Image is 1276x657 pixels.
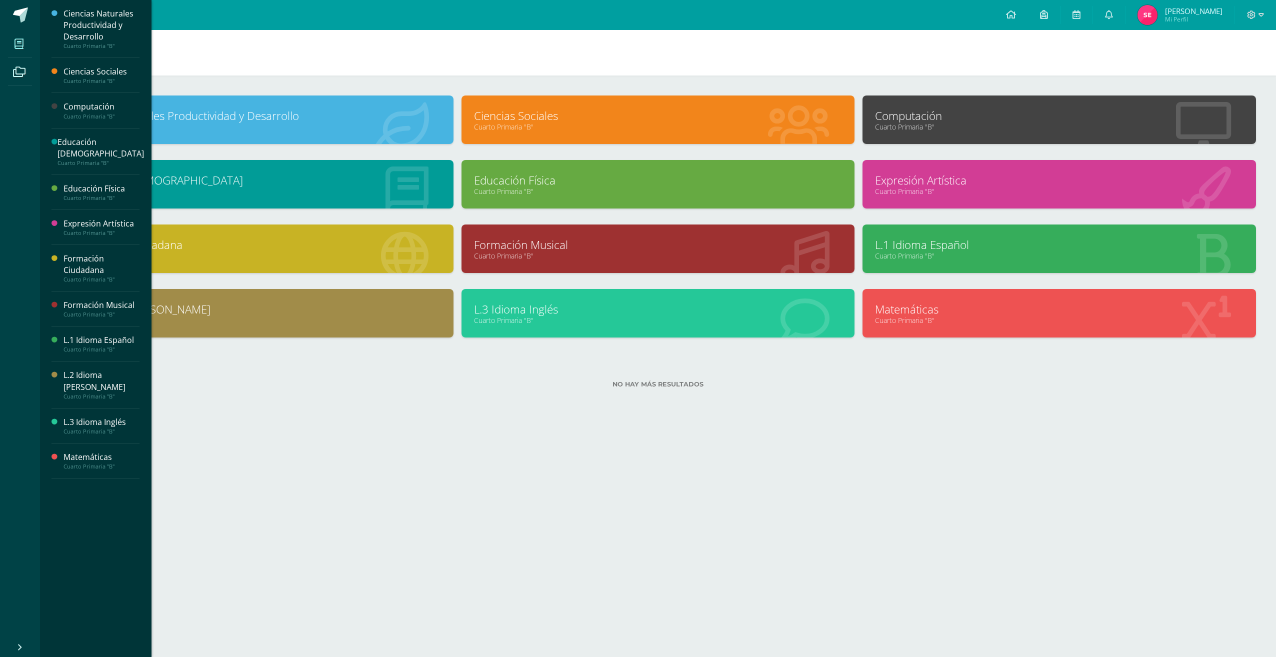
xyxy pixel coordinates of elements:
[875,122,1243,131] a: Cuarto Primaria "B"
[63,66,139,84] a: Ciencias SocialesCuarto Primaria "B"
[474,172,842,188] a: Educación Física
[63,276,139,283] div: Cuarto Primaria "B"
[875,315,1243,325] a: Cuarto Primaria "B"
[57,159,144,166] div: Cuarto Primaria "B"
[63,253,139,276] div: Formación Ciudadana
[63,416,139,428] div: L.3 Idioma Inglés
[63,66,139,77] div: Ciencias Sociales
[1137,5,1157,25] img: 42ae1f54cff0530601156dfeead2a8c9.png
[63,451,139,470] a: MatemáticasCuarto Primaria "B"
[63,113,139,120] div: Cuarto Primaria "B"
[72,315,441,325] a: Cuarto Primaria "B"
[63,299,139,318] a: Formación MusicalCuarto Primaria "B"
[63,428,139,435] div: Cuarto Primaria "B"
[63,77,139,84] div: Cuarto Primaria "B"
[875,237,1243,252] a: L.1 Idioma Español
[63,253,139,283] a: Formación CiudadanaCuarto Primaria "B"
[72,122,441,131] a: Cuarto Primaria "B"
[1165,15,1222,23] span: Mi Perfil
[72,237,441,252] a: Formación Ciudadana
[875,172,1243,188] a: Expresión Artística
[63,218,139,229] div: Expresión Artística
[72,301,441,317] a: L.2 Idioma [PERSON_NAME]
[63,369,139,399] a: L.2 Idioma [PERSON_NAME]Cuarto Primaria "B"
[57,136,144,159] div: Educación [DEMOGRAPHIC_DATA]
[875,108,1243,123] a: Computación
[63,369,139,392] div: L.2 Idioma [PERSON_NAME]
[63,299,139,311] div: Formación Musical
[63,229,139,236] div: Cuarto Primaria "B"
[63,218,139,236] a: Expresión ArtísticaCuarto Primaria "B"
[63,334,139,353] a: L.1 Idioma EspañolCuarto Primaria "B"
[474,301,842,317] a: L.3 Idioma Inglés
[60,380,1256,388] label: No hay más resultados
[474,315,842,325] a: Cuarto Primaria "B"
[63,194,139,201] div: Cuarto Primaria "B"
[474,251,842,260] a: Cuarto Primaria "B"
[1165,6,1222,16] span: [PERSON_NAME]
[63,334,139,346] div: L.1 Idioma Español
[63,183,139,201] a: Educación FísicaCuarto Primaria "B"
[72,186,441,196] a: Cuarto Primaria "B"
[72,251,441,260] a: Cuarto Primaria "B"
[875,301,1243,317] a: Matemáticas
[63,183,139,194] div: Educación Física
[875,186,1243,196] a: Cuarto Primaria "B"
[63,42,139,49] div: Cuarto Primaria "B"
[63,101,139,119] a: ComputaciónCuarto Primaria "B"
[72,108,441,123] a: Ciencias Naturales Productividad y Desarrollo
[474,122,842,131] a: Cuarto Primaria "B"
[63,463,139,470] div: Cuarto Primaria "B"
[474,186,842,196] a: Cuarto Primaria "B"
[63,416,139,435] a: L.3 Idioma InglésCuarto Primaria "B"
[63,393,139,400] div: Cuarto Primaria "B"
[875,251,1243,260] a: Cuarto Primaria "B"
[63,101,139,112] div: Computación
[57,136,144,166] a: Educación [DEMOGRAPHIC_DATA]Cuarto Primaria "B"
[474,237,842,252] a: Formación Musical
[63,8,139,49] a: Ciencias Naturales Productividad y DesarrolloCuarto Primaria "B"
[63,8,139,42] div: Ciencias Naturales Productividad y Desarrollo
[63,451,139,463] div: Matemáticas
[72,172,441,188] a: Educación [DEMOGRAPHIC_DATA]
[63,311,139,318] div: Cuarto Primaria "B"
[63,346,139,353] div: Cuarto Primaria "B"
[474,108,842,123] a: Ciencias Sociales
